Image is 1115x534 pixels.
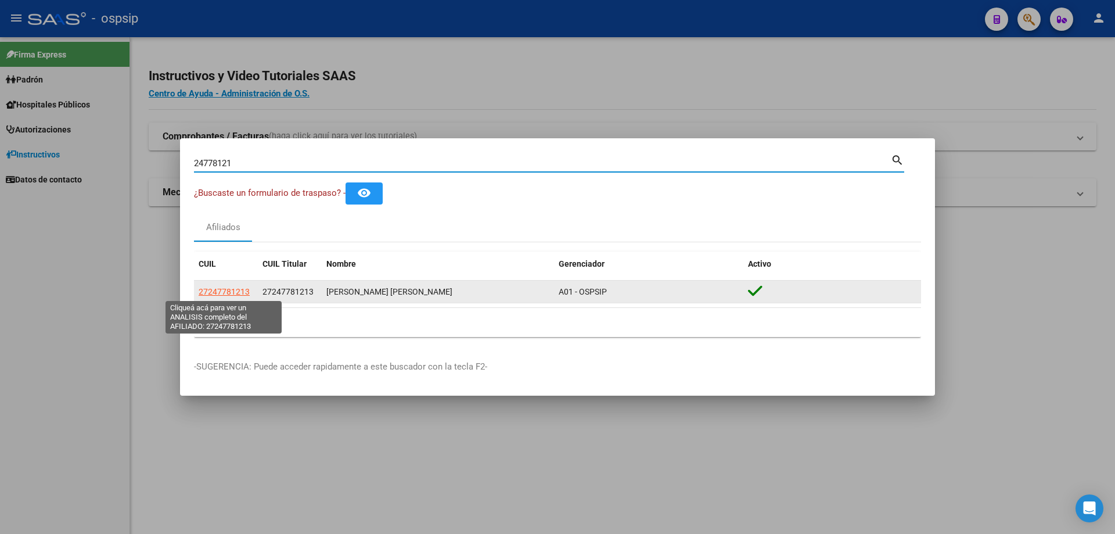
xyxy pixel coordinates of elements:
span: CUIL Titular [262,259,307,268]
datatable-header-cell: CUIL Titular [258,252,322,277]
span: 27247781213 [262,287,314,296]
p: -SUGERENCIA: Puede acceder rapidamente a este buscador con la tecla F2- [194,360,921,374]
div: 1 total [194,308,921,337]
span: ¿Buscaste un formulario de traspaso? - [194,188,346,198]
mat-icon: remove_red_eye [357,186,371,200]
datatable-header-cell: CUIL [194,252,258,277]
span: A01 - OSPSIP [559,287,607,296]
span: Nombre [326,259,356,268]
span: CUIL [199,259,216,268]
div: Afiliados [206,221,240,234]
mat-icon: search [891,152,904,166]
div: [PERSON_NAME] [PERSON_NAME] [326,285,549,299]
span: 27247781213 [199,287,250,296]
datatable-header-cell: Nombre [322,252,554,277]
datatable-header-cell: Activo [743,252,921,277]
datatable-header-cell: Gerenciador [554,252,743,277]
span: Gerenciador [559,259,605,268]
div: Open Intercom Messenger [1076,494,1103,522]
span: Activo [748,259,771,268]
